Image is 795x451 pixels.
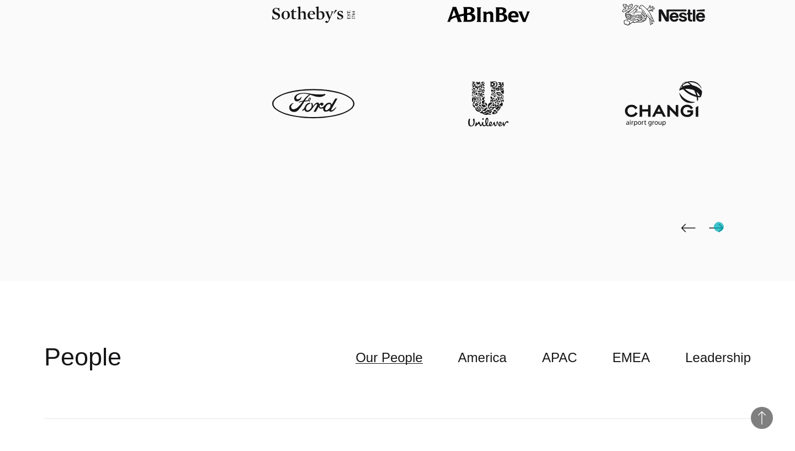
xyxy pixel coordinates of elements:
a: Leadership [685,347,751,368]
button: Back to Top [751,407,773,429]
a: Our People [356,347,422,368]
a: America [458,347,507,368]
img: page-next-black.png [709,224,723,232]
a: EMEA [612,347,650,368]
img: Unilever [447,81,530,126]
img: Ford [272,81,355,126]
img: page-back-black.png [681,224,696,232]
a: APAC [542,347,577,368]
img: Changi [622,81,705,126]
h2: People [44,341,121,374]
